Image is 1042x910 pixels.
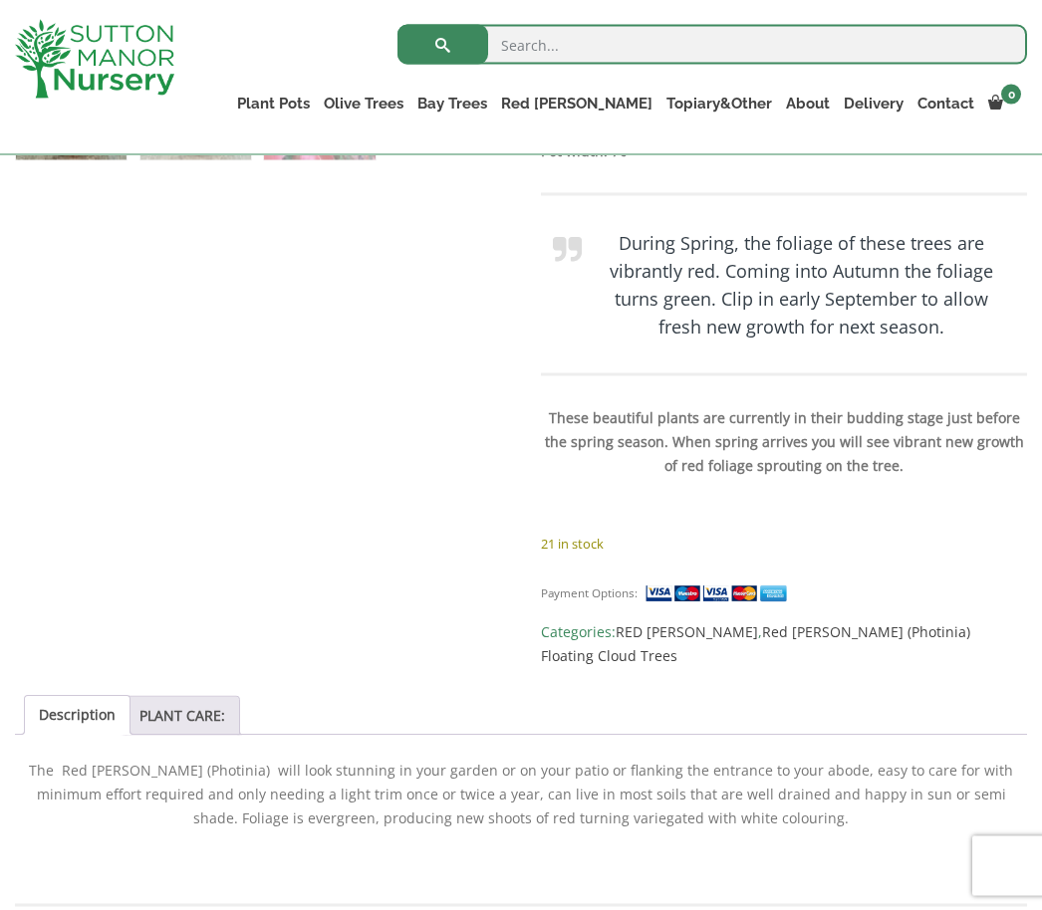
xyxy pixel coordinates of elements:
p: The Red [PERSON_NAME] (Photinia) will look stunning in your garden or on your patio or flanking t... [15,759,1027,830]
input: Search... [397,25,1027,65]
a: Description [39,697,116,735]
small: Payment Options: [541,585,638,600]
a: Plant Pots [230,90,317,117]
a: 0 [981,90,1027,117]
a: Red [PERSON_NAME] [494,90,659,117]
b: During Spring, the foliage of these trees are vibrantly red. Coming into Autumn the foliage turns... [610,231,993,339]
p: 21 in stock [541,532,1027,556]
img: payment supported [645,583,794,604]
img: logo [15,20,174,99]
a: PLANT CARE: [139,697,225,735]
a: Bay Trees [410,90,494,117]
a: Olive Trees [317,90,410,117]
span: Categories: , [541,620,1027,668]
a: About [779,90,837,117]
a: Contact [911,90,981,117]
a: Delivery [837,90,911,117]
span: 0 [1001,85,1021,105]
a: Topiary&Other [659,90,779,117]
strong: These beautiful plants are currently in their budding stage just before the spring season. When s... [545,408,1024,475]
a: RED [PERSON_NAME] [616,622,758,641]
